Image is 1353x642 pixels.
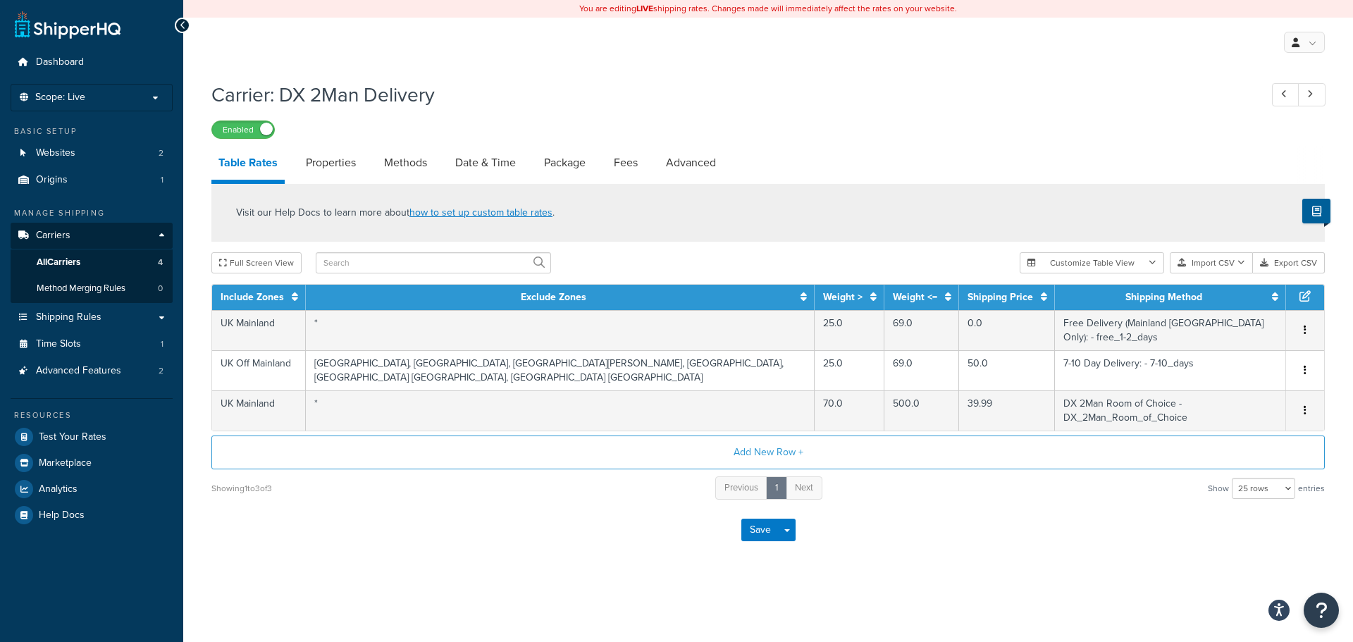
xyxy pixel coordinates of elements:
a: Previous [715,476,767,500]
div: Basic Setup [11,125,173,137]
span: 2 [159,147,163,159]
li: Carriers [11,223,173,303]
td: 69.0 [884,350,959,390]
span: Websites [36,147,75,159]
button: Add New Row + [211,436,1325,469]
div: Resources [11,409,173,421]
a: Marketplace [11,450,173,476]
a: Advanced Features2 [11,358,173,384]
span: 1 [161,338,163,350]
td: UK Off Mainland [212,350,306,390]
a: Shipping Rules [11,304,173,331]
span: Dashboard [36,56,84,68]
span: Method Merging Rules [37,283,125,295]
a: Origins1 [11,167,173,193]
a: Shipping Method [1125,290,1202,304]
li: Websites [11,140,173,166]
td: UK Mainland [212,310,306,350]
span: Analytics [39,483,78,495]
span: Show [1208,479,1229,498]
td: 500.0 [884,390,959,431]
button: Show Help Docs [1302,199,1330,223]
a: how to set up custom table rates [409,205,552,220]
span: Origins [36,174,68,186]
li: Advanced Features [11,358,173,384]
a: Properties [299,146,363,180]
span: Previous [724,481,758,494]
span: Shipping Rules [36,311,101,323]
a: Shipping Price [968,290,1033,304]
button: Import CSV [1170,252,1253,273]
div: Manage Shipping [11,207,173,219]
a: Dashboard [11,49,173,75]
span: 2 [159,365,163,377]
td: Free Delivery (Mainland [GEOGRAPHIC_DATA] Only): - free_1-2_days [1055,310,1286,350]
li: Origins [11,167,173,193]
span: Next [795,481,813,494]
a: Package [537,146,593,180]
a: Weight > [823,290,863,304]
b: LIVE [636,2,653,15]
span: Scope: Live [35,92,85,104]
a: Test Your Rates [11,424,173,450]
td: 39.99 [959,390,1055,431]
a: Fees [607,146,645,180]
button: Save [741,519,779,541]
td: 70.0 [815,390,884,431]
a: Include Zones [221,290,284,304]
span: All Carriers [37,257,80,268]
a: Table Rates [211,146,285,184]
a: Weight <= [893,290,937,304]
span: Time Slots [36,338,81,350]
td: 50.0 [959,350,1055,390]
a: Advanced [659,146,723,180]
a: Time Slots1 [11,331,173,357]
td: 0.0 [959,310,1055,350]
td: DX 2Man Room of Choice - DX_2Man_Room_of_Choice [1055,390,1286,431]
div: Showing 1 to 3 of 3 [211,479,272,498]
label: Enabled [212,121,274,138]
td: 25.0 [815,350,884,390]
td: 7-10 Day Delivery: - 7-10_days [1055,350,1286,390]
a: Websites2 [11,140,173,166]
td: UK Mainland [212,390,306,431]
button: Full Screen View [211,252,302,273]
span: Marketplace [39,457,92,469]
button: Customize Table View [1020,252,1164,273]
button: Export CSV [1253,252,1325,273]
a: Next [786,476,822,500]
span: Carriers [36,230,70,242]
a: Help Docs [11,502,173,528]
p: Visit our Help Docs to learn more about . [236,205,555,221]
span: 1 [161,174,163,186]
span: 4 [158,257,163,268]
span: entries [1298,479,1325,498]
td: 25.0 [815,310,884,350]
a: AllCarriers4 [11,249,173,276]
td: [GEOGRAPHIC_DATA], [GEOGRAPHIC_DATA], [GEOGRAPHIC_DATA][PERSON_NAME], [GEOGRAPHIC_DATA], [GEOGRAP... [306,350,815,390]
a: Method Merging Rules0 [11,276,173,302]
a: Analytics [11,476,173,502]
button: Open Resource Center [1304,593,1339,628]
a: Methods [377,146,434,180]
a: Date & Time [448,146,523,180]
a: Next Record [1298,83,1326,106]
td: 69.0 [884,310,959,350]
a: 1 [766,476,787,500]
input: Search [316,252,551,273]
li: Time Slots [11,331,173,357]
span: Test Your Rates [39,431,106,443]
span: 0 [158,283,163,295]
a: Exclude Zones [521,290,586,304]
a: Carriers [11,223,173,249]
a: Previous Record [1272,83,1299,106]
span: Help Docs [39,510,85,521]
h1: Carrier: DX 2Man Delivery [211,81,1246,109]
li: Method Merging Rules [11,276,173,302]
